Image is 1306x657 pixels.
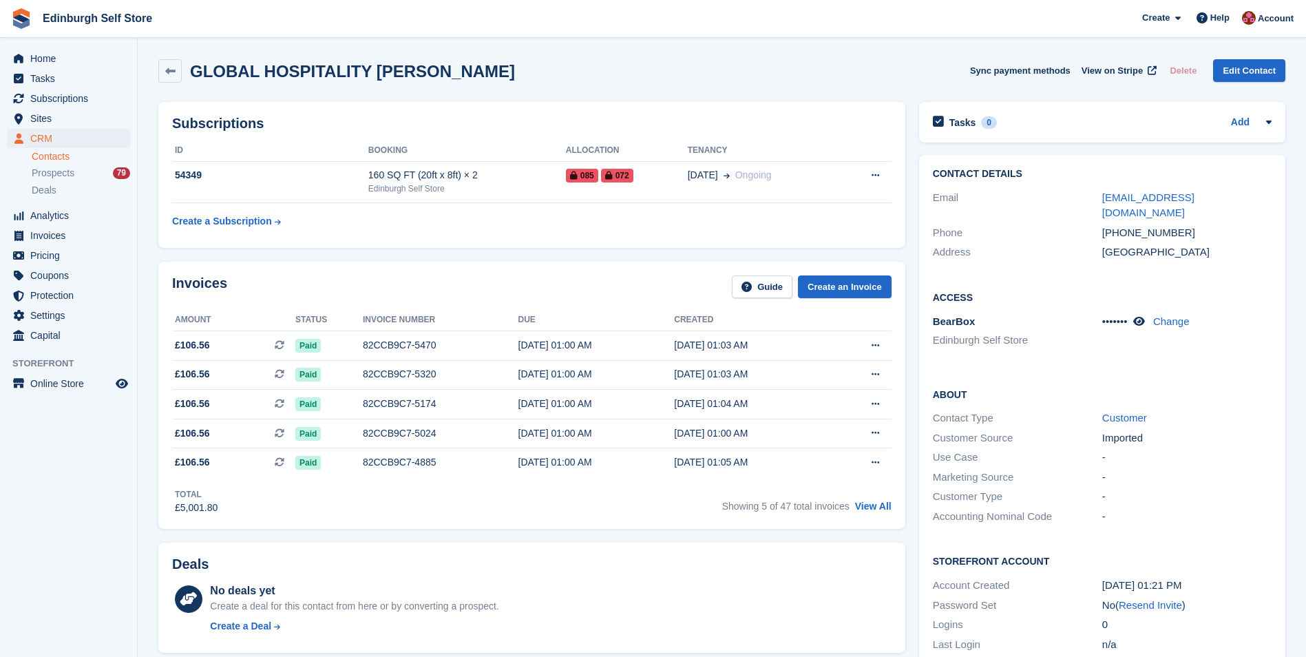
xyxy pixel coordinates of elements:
a: menu [7,69,130,88]
a: View All [855,501,892,512]
span: £106.56 [175,426,210,441]
span: Sites [30,109,113,128]
div: [DATE] 01:00 AM [518,397,675,411]
span: [DATE] [688,168,718,182]
a: menu [7,109,130,128]
a: Add [1231,115,1250,131]
div: Contact Type [933,410,1102,426]
div: [GEOGRAPHIC_DATA] [1102,244,1272,260]
span: View on Stripe [1082,64,1143,78]
span: Paid [295,339,321,353]
a: Create an Invoice [798,275,892,298]
th: Booking [368,140,566,162]
div: [DATE] 01:03 AM [674,367,830,382]
div: Phone [933,225,1102,241]
div: 82CCB9C7-5470 [363,338,518,353]
a: menu [7,246,130,265]
div: [DATE] 01:03 AM [674,338,830,353]
a: menu [7,129,130,148]
span: Analytics [30,206,113,225]
div: 160 SQ FT (20ft x 8ft) × 2 [368,168,566,182]
div: [DATE] 01:00 AM [518,455,675,470]
div: 79 [113,167,130,179]
div: [DATE] 01:00 AM [674,426,830,441]
span: Help [1210,11,1230,25]
div: £5,001.80 [175,501,218,515]
a: Create a Deal [210,619,498,634]
div: Address [933,244,1102,260]
span: Pricing [30,246,113,265]
span: BearBox [933,315,976,327]
div: - [1102,489,1272,505]
div: Customer Source [933,430,1102,446]
a: Create a Subscription [172,209,281,234]
div: [DATE] 01:00 AM [518,426,675,441]
a: menu [7,206,130,225]
div: Create a Deal [210,619,271,634]
span: 085 [566,169,598,182]
li: Edinburgh Self Store [933,333,1102,348]
th: Tenancy [688,140,839,162]
th: Amount [172,309,295,331]
span: £106.56 [175,338,210,353]
div: - [1102,450,1272,466]
a: View on Stripe [1076,59,1159,82]
a: menu [7,266,130,285]
div: [DATE] 01:05 AM [674,455,830,470]
th: ID [172,140,368,162]
a: menu [7,49,130,68]
a: Guide [732,275,792,298]
span: Online Store [30,374,113,393]
a: Edinburgh Self Store [37,7,158,30]
span: Deals [32,184,56,197]
th: Created [674,309,830,331]
div: Imported [1102,430,1272,446]
span: Prospects [32,167,74,180]
span: Account [1258,12,1294,25]
div: Accounting Nominal Code [933,509,1102,525]
h2: Subscriptions [172,116,892,132]
div: No [1102,598,1272,614]
span: Coupons [30,266,113,285]
a: menu [7,226,130,245]
div: Create a Subscription [172,214,272,229]
span: Tasks [30,69,113,88]
img: stora-icon-8386f47178a22dfd0bd8f6a31ec36ba5ce8667c1dd55bd0f319d3a0aa187defe.svg [11,8,32,29]
span: ••••••• [1102,315,1128,327]
span: Paid [295,427,321,441]
img: Lucy Michalec [1242,11,1256,25]
h2: Storefront Account [933,554,1272,567]
button: Sync payment methods [970,59,1071,82]
span: £106.56 [175,455,210,470]
th: Allocation [566,140,688,162]
th: Status [295,309,363,331]
div: [PHONE_NUMBER] [1102,225,1272,241]
a: menu [7,286,130,305]
h2: Tasks [949,116,976,129]
div: Logins [933,617,1102,633]
a: Edit Contact [1213,59,1285,82]
div: 0 [981,116,997,129]
span: Invoices [30,226,113,245]
span: Protection [30,286,113,305]
h2: Contact Details [933,169,1272,180]
span: Home [30,49,113,68]
div: Edinburgh Self Store [368,182,566,195]
div: [DATE] 01:04 AM [674,397,830,411]
a: menu [7,374,130,393]
a: menu [7,326,130,345]
th: Due [518,309,675,331]
a: Change [1153,315,1190,327]
div: 82CCB9C7-5174 [363,397,518,411]
div: - [1102,470,1272,486]
a: Customer [1102,412,1147,424]
a: menu [7,306,130,325]
span: £106.56 [175,367,210,382]
span: Capital [30,326,113,345]
div: [DATE] 01:00 AM [518,338,675,353]
a: Preview store [114,375,130,392]
h2: Access [933,290,1272,304]
h2: GLOBAL HOSPITALITY [PERSON_NAME] [190,62,515,81]
span: Storefront [12,357,137,371]
a: [EMAIL_ADDRESS][DOMAIN_NAME] [1102,191,1194,219]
